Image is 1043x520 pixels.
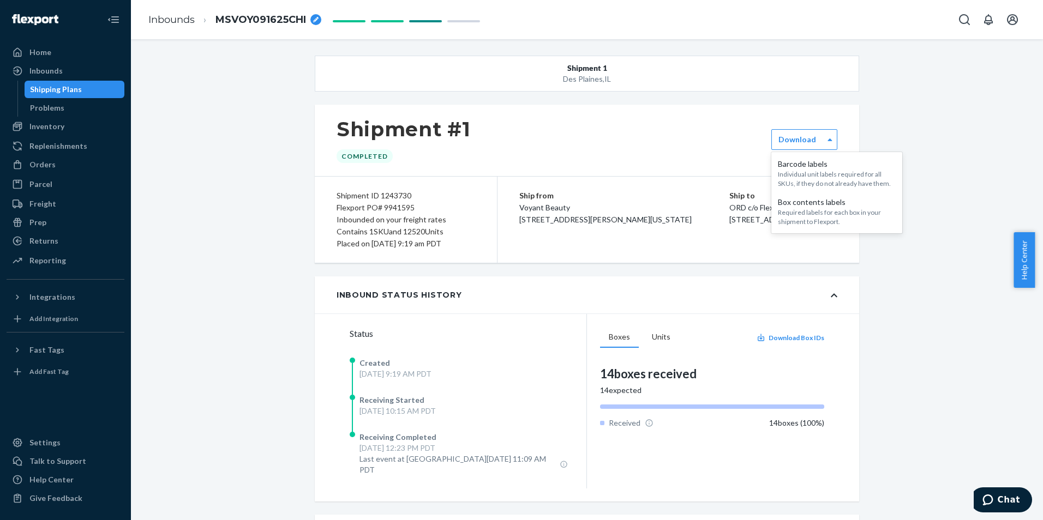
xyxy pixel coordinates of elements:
[359,358,390,367] span: Created
[315,56,859,92] button: Shipment 1Des Plaines,IL
[29,235,58,246] div: Returns
[7,434,124,451] a: Settings
[337,202,475,214] div: Flexport PO# 9941595
[30,102,64,113] div: Problems
[1002,9,1023,31] button: Open account menu
[337,238,475,250] div: Placed on [DATE] 9:19 am PDT
[359,432,436,442] span: Receiving Completed
[600,418,654,428] div: Received
[29,121,64,132] div: Inventory
[954,9,975,31] button: Open Search Box
[7,214,124,231] a: Prep
[519,190,729,202] p: Ship from
[7,288,124,306] button: Integrations
[978,9,999,31] button: Open notifications
[778,159,896,170] div: Barcode labels
[729,215,800,224] span: [STREET_ADDRESS]
[519,203,692,224] span: Voyant Beauty [STREET_ADDRESS][PERSON_NAME][US_STATE]
[359,406,436,416] div: [DATE] 10:15 AM PDT
[29,474,74,485] div: Help Center
[7,252,124,269] a: Reporting
[600,327,639,348] button: Boxes
[600,385,824,396] div: 14 expected
[337,226,475,238] div: Contains 1 SKU and 12520 Units
[29,456,86,467] div: Talk to Support
[103,9,124,31] button: Close Navigation
[7,118,124,135] a: Inventory
[29,47,51,58] div: Home
[974,487,1032,515] iframe: Opens a widget where you can chat to one of our agents
[25,99,125,117] a: Problems
[30,84,82,95] div: Shipping Plans
[370,74,805,84] div: Des Plaines , IL
[337,118,471,141] h1: Shipment #1
[337,190,475,202] div: Shipment ID 1243730
[29,179,52,190] div: Parcel
[29,292,75,303] div: Integrations
[7,310,124,328] a: Add Integration
[359,368,431,379] div: [DATE] 9:19 AM PDT
[729,190,838,202] p: Ship to
[7,452,124,470] button: Talk to Support
[140,4,330,36] ol: breadcrumbs
[729,202,838,214] p: ORD c/o Flexport
[778,170,896,188] div: Individual unit labels required for all SKUs, if they do not already have them.
[29,255,66,266] div: Reporting
[7,232,124,250] a: Returns
[337,149,393,163] div: Completed
[359,443,568,454] div: [DATE] 12:23 PM PDT
[757,333,824,342] button: Download Box IDs
[350,327,586,340] div: Status
[778,197,896,208] div: Box contents labels
[337,214,475,226] div: Inbounded on your freight rates
[29,198,56,209] div: Freight
[7,471,124,488] a: Help Center
[567,63,607,74] span: Shipment 1
[600,365,824,382] div: 14 boxes received
[7,195,124,213] a: Freight
[29,159,56,170] div: Orders
[29,437,61,448] div: Settings
[25,81,125,98] a: Shipping Plans
[29,217,46,228] div: Prep
[7,44,124,61] a: Home
[7,363,124,380] a: Add Fast Tag
[7,341,124,359] button: Fast Tags
[778,208,896,226] div: Required labels for each box in your shipment to Flexport.
[29,65,63,76] div: Inbounds
[7,137,124,155] a: Replenishments
[769,418,824,428] div: 14 boxes ( 100 %)
[7,489,124,507] button: Give Feedback
[337,289,461,300] div: Inbound Status History
[29,367,69,376] div: Add Fast Tag
[1014,232,1035,288] button: Help Center
[7,156,124,173] a: Orders
[778,134,816,145] label: Download
[643,327,679,348] button: Units
[29,344,64,355] div: Fast Tags
[148,14,195,26] a: Inbounds
[359,454,555,475] span: Last event at [GEOGRAPHIC_DATA][DATE] 11:09 AM PDT
[29,314,78,323] div: Add Integration
[12,14,58,25] img: Flexport logo
[7,176,124,193] a: Parcel
[215,13,306,27] span: MSVOY091625CHI
[7,62,124,80] a: Inbounds
[29,141,87,152] div: Replenishments
[359,395,424,404] span: Receiving Started
[29,493,82,504] div: Give Feedback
